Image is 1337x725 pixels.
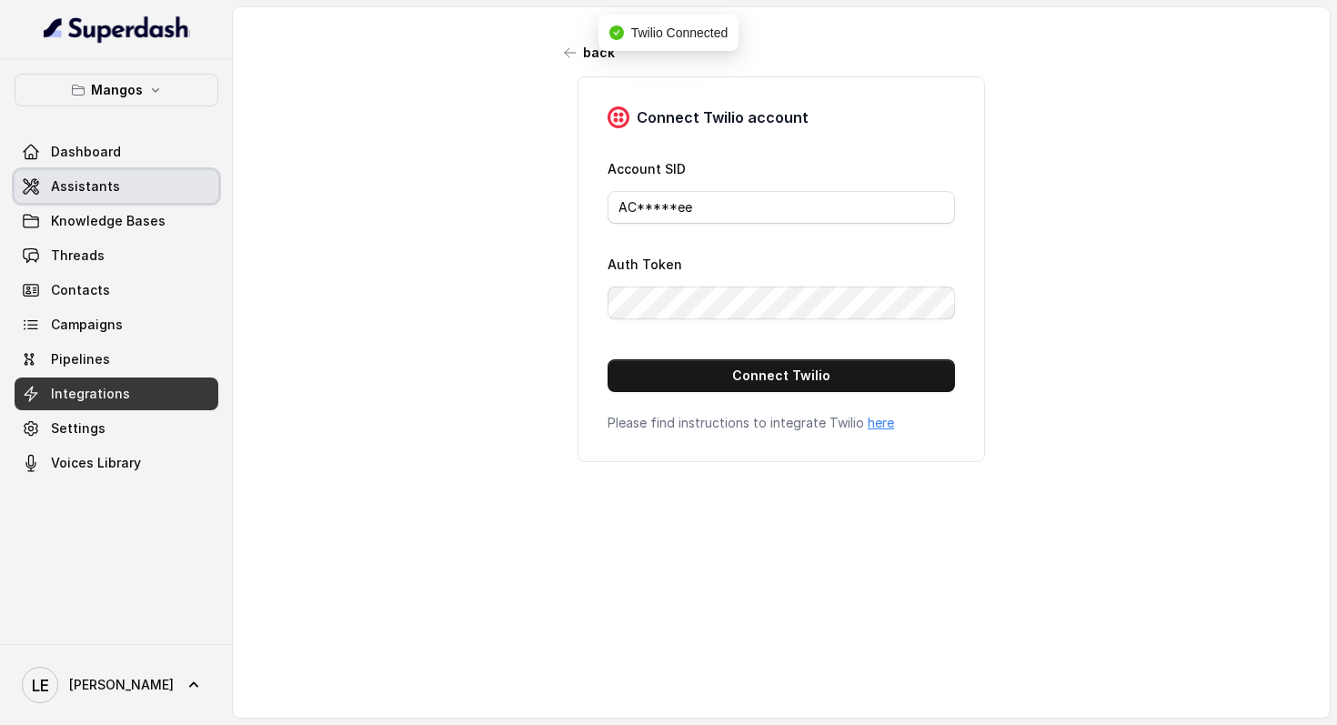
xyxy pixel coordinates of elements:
[637,106,809,128] h3: Connect Twilio account
[51,212,166,230] span: Knowledge Bases
[51,143,121,161] span: Dashboard
[15,74,218,106] button: Mangos
[868,415,894,430] a: here
[608,257,682,272] label: Auth Token
[15,660,218,710] a: [PERSON_NAME]
[608,414,955,432] p: Please find instructions to integrate Twilio
[69,676,174,694] span: [PERSON_NAME]
[32,676,49,695] text: LE
[15,412,218,445] a: Settings
[608,359,955,392] button: Connect Twilio
[554,36,626,69] button: back
[608,106,629,128] img: twilio.7c09a4f4c219fa09ad352260b0a8157b.svg
[91,79,143,101] p: Mangos
[51,454,141,472] span: Voices Library
[15,170,218,203] a: Assistants
[51,281,110,299] span: Contacts
[51,316,123,334] span: Campaigns
[51,177,120,196] span: Assistants
[15,136,218,168] a: Dashboard
[51,419,106,438] span: Settings
[15,308,218,341] a: Campaigns
[15,447,218,479] a: Voices Library
[631,25,729,40] span: Twilio Connected
[15,274,218,307] a: Contacts
[44,15,190,44] img: light.svg
[609,25,624,40] span: check-circle
[15,378,218,410] a: Integrations
[15,343,218,376] a: Pipelines
[51,247,105,265] span: Threads
[51,385,130,403] span: Integrations
[15,239,218,272] a: Threads
[51,350,110,368] span: Pipelines
[15,205,218,237] a: Knowledge Bases
[608,161,686,176] label: Account SID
